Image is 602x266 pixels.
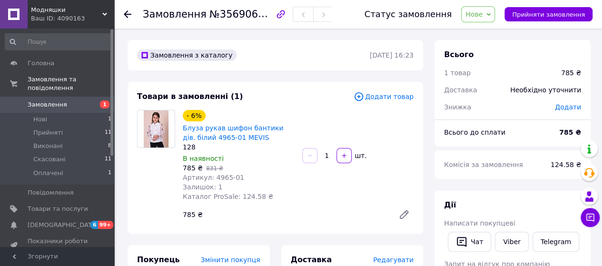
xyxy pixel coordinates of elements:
[559,128,581,136] b: 785 ₴
[183,174,244,181] span: Артикул: 4965-01
[108,115,111,124] span: 1
[28,59,54,68] span: Головна
[144,110,169,148] img: Блуза рукав шифон бантики дів. білий 4965-01 MEVIS
[28,100,67,109] span: Замовлення
[365,10,452,19] div: Статус замовлення
[465,10,483,18] span: Нове
[495,232,528,252] a: Viber
[206,165,223,172] span: 831 ₴
[183,183,223,191] span: Залишок: 1
[444,219,515,227] span: Написати покупцеві
[444,128,505,136] span: Всього до сплати
[183,124,283,141] a: Блуза рукав шифон бантики дів. білий 4965-01 MEVIS
[183,193,273,200] span: Каталог ProSale: 124.58 ₴
[108,169,111,177] span: 1
[504,7,592,21] button: Прийняти замовлення
[28,205,88,213] span: Товари та послуги
[291,255,332,264] span: Доставка
[98,221,114,229] span: 99+
[137,92,243,101] span: Товари в замовленні (1)
[444,200,456,209] span: Дії
[33,155,66,164] span: Скасовані
[444,50,474,59] span: Всього
[370,51,414,59] time: [DATE] 16:23
[31,14,114,23] div: Ваш ID: 4090163
[183,155,224,162] span: В наявності
[561,68,581,78] div: 785 ₴
[108,142,111,150] span: 8
[448,232,491,252] button: Чат
[444,161,523,168] span: Комісія за замовлення
[137,49,237,61] div: Замовлення з каталогу
[201,256,260,264] span: Змінити покупця
[581,208,600,227] button: Чат з покупцем
[124,10,131,19] div: Повернутися назад
[183,110,206,121] div: - 6%
[33,142,63,150] span: Виконані
[105,128,111,137] span: 11
[100,100,109,108] span: 1
[5,33,112,50] input: Пошук
[137,255,180,264] span: Покупець
[90,221,98,229] span: 6
[179,208,391,221] div: 785 ₴
[504,79,587,100] div: Необхідно уточнити
[31,6,102,14] span: Модняшки
[551,161,581,168] span: 124.58 ₴
[28,188,74,197] span: Повідомлення
[444,86,477,94] span: Доставка
[33,169,63,177] span: Оплачені
[28,221,98,229] span: [DEMOGRAPHIC_DATA]
[444,103,471,111] span: Знижка
[33,115,47,124] span: Нові
[28,237,88,254] span: Показники роботи компанії
[183,164,203,172] span: 785 ₴
[354,91,414,102] span: Додати товар
[209,8,277,20] span: №356906419
[33,128,63,137] span: Прийняті
[28,75,114,92] span: Замовлення та повідомлення
[183,142,295,152] div: 128
[555,103,581,111] span: Додати
[105,155,111,164] span: 11
[395,205,414,224] a: Редагувати
[444,69,471,77] span: 1 товар
[353,151,368,160] div: шт.
[512,11,585,18] span: Прийняти замовлення
[373,256,414,264] span: Редагувати
[143,9,207,20] span: Замовлення
[533,232,579,252] a: Telegram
